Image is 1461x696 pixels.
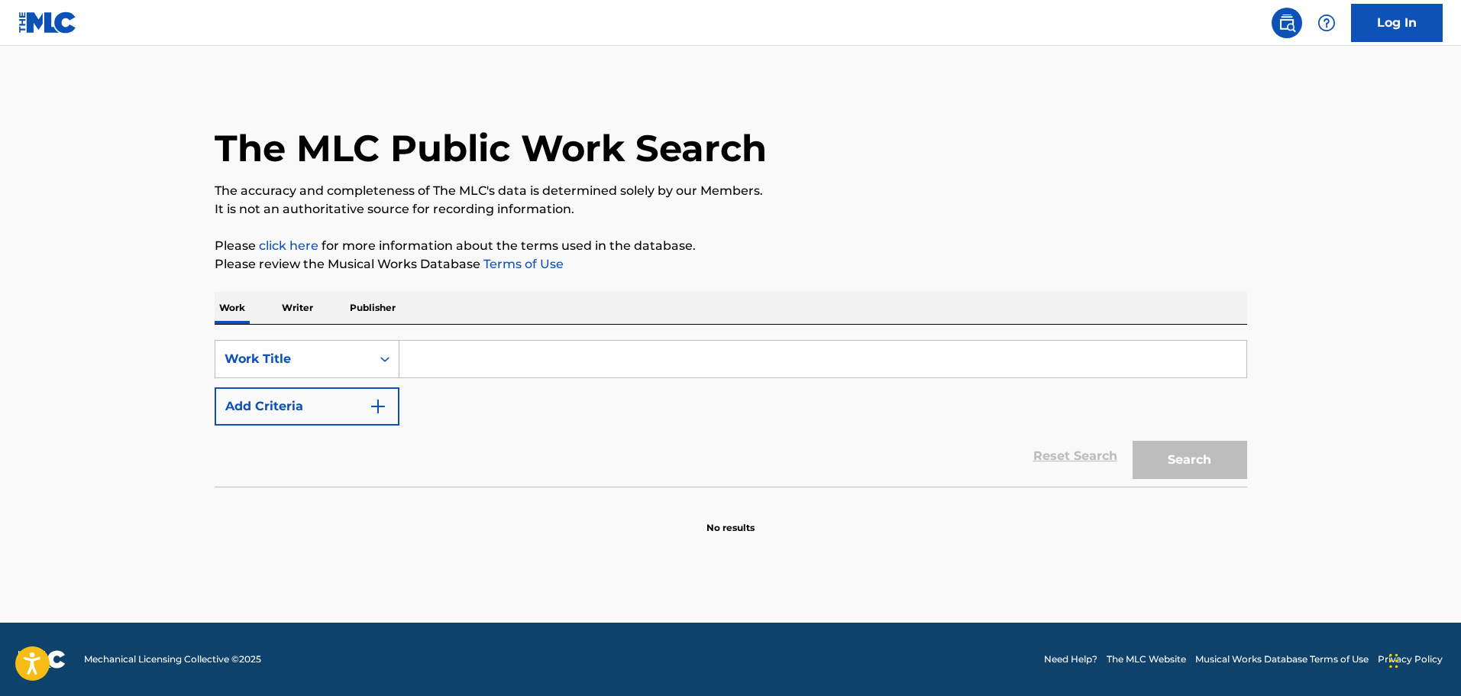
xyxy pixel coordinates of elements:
[215,292,250,324] p: Work
[369,397,387,416] img: 9d2ae6d4665cec9f34b9.svg
[1385,623,1461,696] iframe: Chat Widget
[225,350,362,368] div: Work Title
[1317,14,1336,32] img: help
[345,292,400,324] p: Publisher
[1272,8,1302,38] a: Public Search
[1195,652,1369,666] a: Musical Works Database Terms of Use
[215,200,1247,219] p: It is not an authoritative source for recording information.
[215,125,767,171] h1: The MLC Public Work Search
[215,387,399,426] button: Add Criteria
[1044,652,1097,666] a: Need Help?
[1311,8,1342,38] div: Help
[84,652,261,666] span: Mechanical Licensing Collective © 2025
[18,11,77,34] img: MLC Logo
[1107,652,1186,666] a: The MLC Website
[215,340,1247,487] form: Search Form
[215,182,1247,200] p: The accuracy and completeness of The MLC's data is determined solely by our Members.
[1378,652,1443,666] a: Privacy Policy
[480,257,564,271] a: Terms of Use
[215,255,1247,274] p: Please review the Musical Works Database
[706,503,755,535] p: No results
[1389,638,1398,684] div: Drag
[18,650,66,668] img: logo
[1351,4,1443,42] a: Log In
[1278,14,1296,32] img: search
[215,237,1247,255] p: Please for more information about the terms used in the database.
[277,292,318,324] p: Writer
[259,238,318,253] a: click here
